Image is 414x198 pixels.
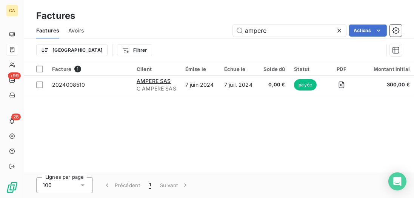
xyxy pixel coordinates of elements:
span: +99 [8,72,21,79]
span: 28 [11,114,21,120]
span: AMPERE SAS [137,78,171,84]
div: CA [6,5,18,17]
span: 2024008510 [52,81,85,88]
span: payée [294,79,317,91]
td: 7 juin 2024 [181,76,220,94]
button: Actions [349,25,387,37]
div: Émise le [185,66,215,72]
button: Filtrer [117,44,152,56]
span: 300,00 € [365,81,410,89]
a: +99 [6,74,18,86]
span: Factures [36,27,59,34]
span: C AMPERE SAS [137,85,176,92]
div: Montant initial [365,66,410,72]
span: 0,00 € [263,81,285,89]
input: Rechercher [233,25,346,37]
span: 100 [43,181,52,189]
button: Suivant [155,177,194,193]
span: Avoirs [68,27,84,34]
button: [GEOGRAPHIC_DATA] [36,44,108,56]
button: Précédent [99,177,145,193]
div: Solde dû [263,66,285,72]
span: 1 [149,181,151,189]
h3: Factures [36,9,75,23]
div: Échue le [224,66,254,72]
img: Logo LeanPay [6,181,18,193]
button: 1 [145,177,155,193]
div: Client [137,66,176,72]
div: Open Intercom Messenger [388,172,406,190]
span: Facture [52,66,71,72]
div: Statut [294,66,319,72]
td: 7 juil. 2024 [220,76,259,94]
span: 1 [74,66,81,72]
div: PDF [328,66,355,72]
